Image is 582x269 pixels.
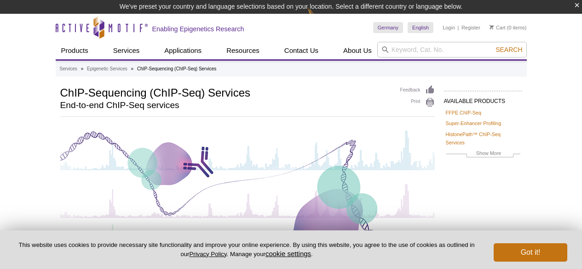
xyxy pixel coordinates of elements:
[338,42,377,59] a: About Us
[490,22,527,33] li: (0 items)
[108,42,145,59] a: Services
[152,25,244,33] h2: Enabling Epigenetics Research
[408,22,433,33] a: English
[458,22,459,33] li: |
[494,243,567,262] button: Got it!
[490,25,494,29] img: Your Cart
[461,24,480,31] a: Register
[265,250,311,258] button: cookie settings
[60,85,391,99] h1: ChIP-Sequencing (ChIP-Seq) Services
[189,251,226,258] a: Privacy Policy
[496,46,522,53] span: Search
[60,65,77,73] a: Services
[373,22,403,33] a: Germany
[87,65,127,73] a: Epigenetic Services
[131,66,134,71] li: »
[137,66,216,71] li: ChIP-Sequencing (ChIP-Seq) Services
[81,66,84,71] li: »
[279,42,324,59] a: Contact Us
[60,101,391,109] h2: End-to-end ChIP-Seq services
[56,42,94,59] a: Products
[400,85,435,95] a: Feedback
[221,42,265,59] a: Resources
[443,24,455,31] a: Login
[446,149,520,160] a: Show More
[490,24,506,31] a: Cart
[446,109,481,117] a: FFPE ChIP-Seq
[446,119,501,127] a: Super-Enhancer Profiling
[446,130,520,147] a: HistonePath™ ChIP-Seq Services
[493,46,525,54] button: Search
[159,42,207,59] a: Applications
[15,241,478,258] p: This website uses cookies to provide necessary site functionality and improve your online experie...
[377,42,527,57] input: Keyword, Cat. No.
[400,97,435,108] a: Print
[444,91,522,107] h2: AVAILABLE PRODUCTS
[307,7,332,29] img: Change Here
